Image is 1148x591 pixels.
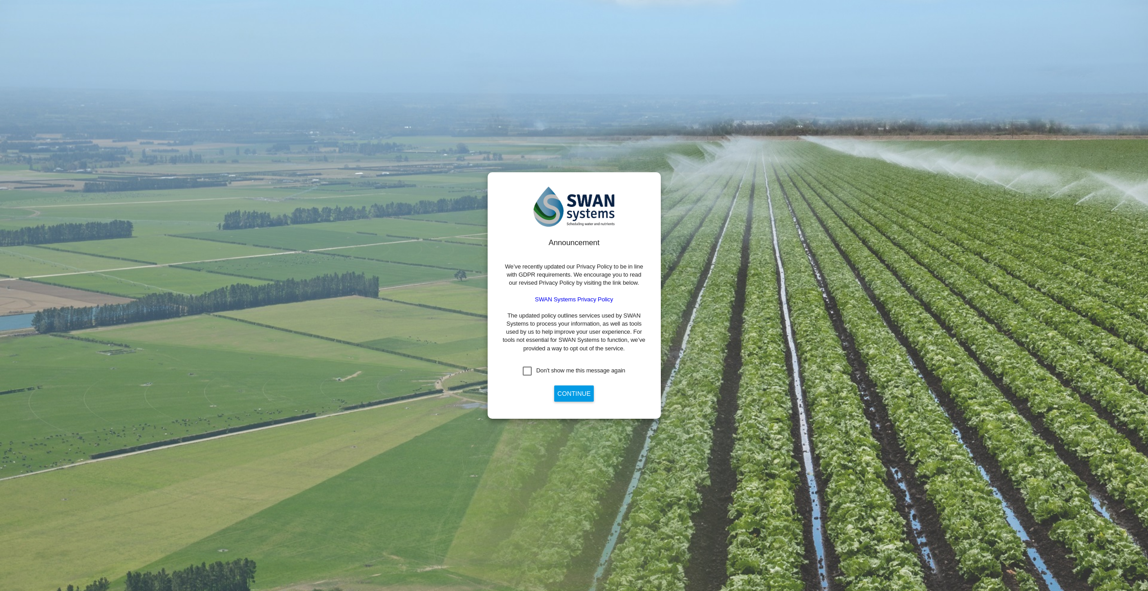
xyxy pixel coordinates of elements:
a: SWAN Systems Privacy Policy [535,296,613,303]
span: We’ve recently updated our Privacy Policy to be in line with GDPR requirements. We encourage you ... [505,263,643,286]
div: Don't show me this message again [536,367,625,375]
span: The updated policy outlines services used by SWAN Systems to process your information, as well as... [503,312,646,352]
div: Announcement [502,237,646,248]
img: SWAN-Landscape-Logo-Colour.png [534,187,614,227]
md-checkbox: Don't show me this message again [523,367,625,376]
button: Continue [554,385,594,402]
